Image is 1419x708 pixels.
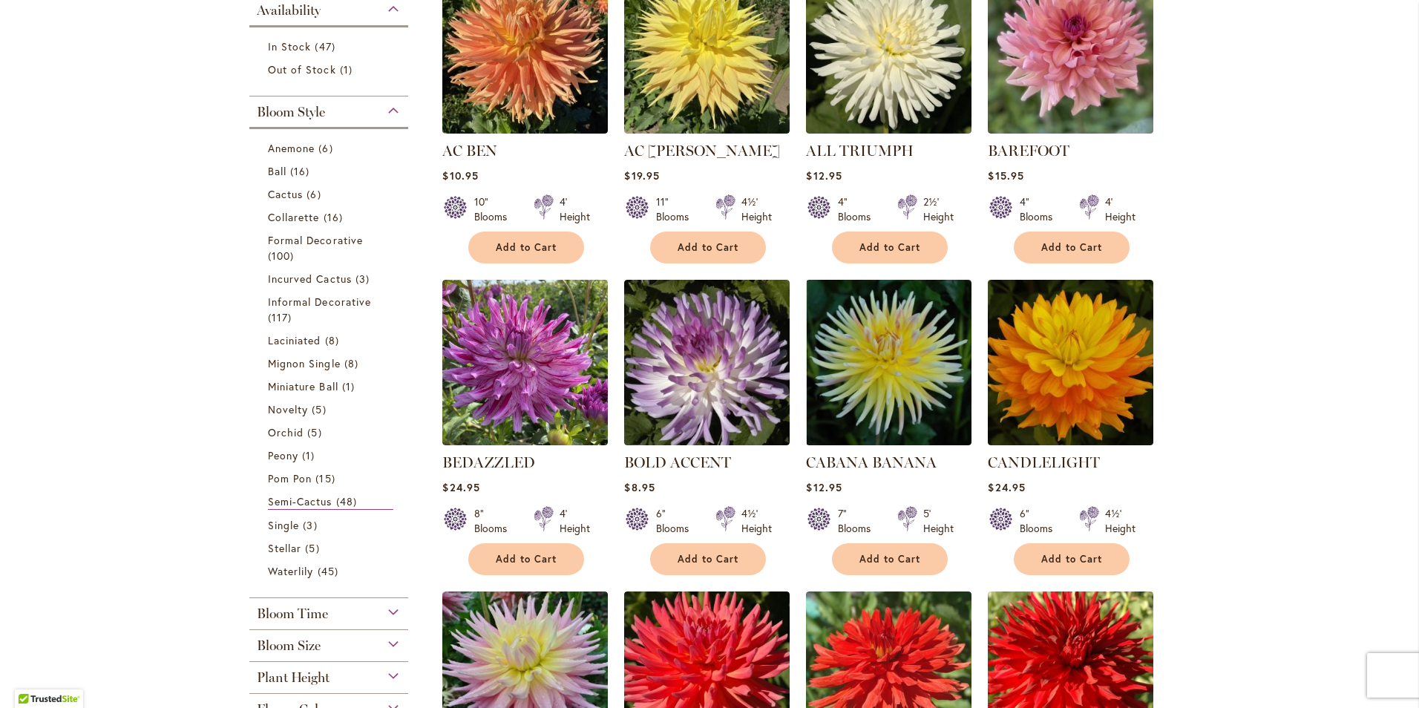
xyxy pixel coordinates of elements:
[268,355,393,371] a: Mignon Single 8
[560,506,590,536] div: 4' Height
[624,453,731,471] a: BOLD ACCENT
[268,401,393,417] a: Novelty 5
[268,210,320,224] span: Collarette
[1014,543,1130,575] button: Add to Cart
[268,564,313,578] span: Waterlily
[859,241,920,254] span: Add to Cart
[355,271,373,286] span: 3
[268,333,321,347] span: Laciniated
[838,506,879,536] div: 7" Blooms
[257,2,321,19] span: Availability
[268,379,338,393] span: Miniature Ball
[859,553,920,566] span: Add to Cart
[474,194,516,224] div: 10" Blooms
[268,141,315,155] span: Anemone
[268,563,393,579] a: Waterlily 45
[268,295,371,309] span: Informal Decorative
[1020,194,1061,224] div: 4" Blooms
[268,494,332,508] span: Semi-Cactus
[1105,506,1135,536] div: 4½' Height
[988,142,1069,160] a: BAREFOOT
[923,194,954,224] div: 2½' Height
[806,453,937,471] a: CABANA BANANA
[268,140,393,156] a: Anemone 6
[268,425,304,439] span: Orchid
[988,434,1153,448] a: CANDLELIGHT
[624,280,790,445] img: BOLD ACCENT
[442,434,608,448] a: Bedazzled
[988,480,1025,494] span: $24.95
[923,506,954,536] div: 5' Height
[268,233,363,247] span: Formal Decorative
[806,122,971,137] a: ALL TRIUMPH
[624,480,655,494] span: $8.95
[268,425,393,440] a: Orchid 5
[268,271,393,286] a: Incurved Cactus 3
[268,402,308,416] span: Novelty
[257,637,321,654] span: Bloom Size
[268,494,393,510] a: Semi-Cactus 48
[806,142,914,160] a: ALL TRIUMPH
[988,280,1153,445] img: CANDLELIGHT
[344,355,362,371] span: 8
[442,280,608,445] img: Bedazzled
[678,553,738,566] span: Add to Cart
[1105,194,1135,224] div: 4' Height
[1020,506,1061,536] div: 6" Blooms
[806,434,971,448] a: CABANA BANANA
[268,39,393,54] a: In Stock 47
[268,248,298,263] span: 100
[268,163,393,179] a: Ball 16
[318,140,336,156] span: 6
[624,434,790,448] a: BOLD ACCENT
[560,194,590,224] div: 4' Height
[832,543,948,575] button: Add to Cart
[315,471,338,486] span: 15
[624,142,780,160] a: AC [PERSON_NAME]
[268,164,286,178] span: Ball
[806,168,842,183] span: $12.95
[806,280,971,445] img: CABANA BANANA
[832,232,948,263] button: Add to Cart
[268,272,352,286] span: Incurved Cactus
[325,332,343,348] span: 8
[1014,232,1130,263] button: Add to Cart
[268,186,393,202] a: Cactus 6
[496,241,557,254] span: Add to Cart
[290,163,313,179] span: 16
[268,232,393,263] a: Formal Decorative 100
[268,518,299,532] span: Single
[268,448,298,462] span: Peony
[268,541,301,555] span: Stellar
[268,39,311,53] span: In Stock
[442,480,479,494] span: $24.95
[302,448,318,463] span: 1
[268,62,393,77] a: Out of Stock 1
[442,168,478,183] span: $10.95
[838,194,879,224] div: 4" Blooms
[257,104,325,120] span: Bloom Style
[474,506,516,536] div: 8" Blooms
[468,543,584,575] button: Add to Cart
[268,187,303,201] span: Cactus
[268,356,341,370] span: Mignon Single
[624,122,790,137] a: AC Jeri
[468,232,584,263] button: Add to Cart
[268,471,393,486] a: Pom Pon 15
[650,232,766,263] button: Add to Cart
[257,606,328,622] span: Bloom Time
[268,448,393,463] a: Peony 1
[257,669,330,686] span: Plant Height
[806,480,842,494] span: $12.95
[336,494,361,509] span: 48
[303,517,321,533] span: 3
[268,471,312,485] span: Pom Pon
[268,62,336,76] span: Out of Stock
[656,506,698,536] div: 6" Blooms
[11,655,53,697] iframe: Launch Accessibility Center
[307,186,324,202] span: 6
[741,194,772,224] div: 4½' Height
[342,378,358,394] span: 1
[324,209,347,225] span: 16
[268,517,393,533] a: Single 3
